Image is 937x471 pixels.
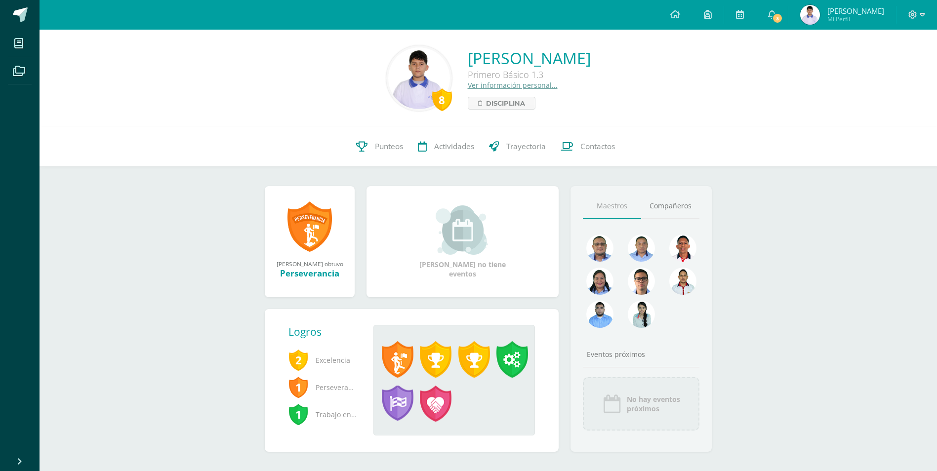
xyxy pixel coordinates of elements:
span: Perseverancia [288,374,358,401]
span: 1 [288,376,308,398]
img: event_icon.png [602,394,622,414]
span: Trabajo en equipo [288,401,358,428]
div: Primero Básico 1.3 [468,69,591,80]
img: 99962f3fa423c9b8099341731b303440.png [586,235,613,262]
div: [PERSON_NAME] obtuvo [275,260,345,268]
span: No hay eventos próximos [627,394,680,413]
span: Disciplina [486,97,525,109]
span: 1 [288,403,308,426]
div: Perseverancia [275,268,345,279]
span: Mi Perfil [827,15,884,23]
span: Actividades [434,141,474,152]
div: Logros [288,325,366,339]
img: 4a7f7f1a360f3d8e2a3425f4c4febaf9.png [586,268,613,295]
img: b3275fa016b95109afc471d3b448d7ac.png [628,268,655,295]
img: 6b516411093031de2315839688b6386d.png [669,268,696,295]
span: 3 [772,13,783,24]
img: event_small.png [436,205,489,255]
span: Contactos [580,141,615,152]
a: Actividades [410,127,482,166]
img: 56ad63fe0de8ce470a366ccf655e76de.png [628,301,655,328]
a: Trayectoria [482,127,553,166]
a: Compañeros [641,194,699,219]
img: ee48be0ea3c54553fe66209c3883ed6b.png [800,5,820,25]
span: [PERSON_NAME] [827,6,884,16]
a: [PERSON_NAME] [468,47,591,69]
span: 2 [288,349,308,371]
img: bb84a3b7bf7504f214959ad1f5a3e741.png [586,301,613,328]
a: Ver información personal... [468,80,558,90]
img: 2efff582389d69505e60b50fc6d5bd41.png [628,235,655,262]
span: Excelencia [288,347,358,374]
img: ad9cdd2d083c6edbcac4cb087784172f.png [388,47,450,109]
span: Punteos [375,141,403,152]
img: 89a3ce4a01dc90e46980c51de3177516.png [669,235,696,262]
div: Eventos próximos [583,350,699,359]
a: Maestros [583,194,641,219]
div: [PERSON_NAME] no tiene eventos [413,205,512,278]
a: Contactos [553,127,622,166]
a: Disciplina [468,97,535,110]
span: Trayectoria [506,141,546,152]
div: 8 [432,88,452,111]
a: Punteos [349,127,410,166]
